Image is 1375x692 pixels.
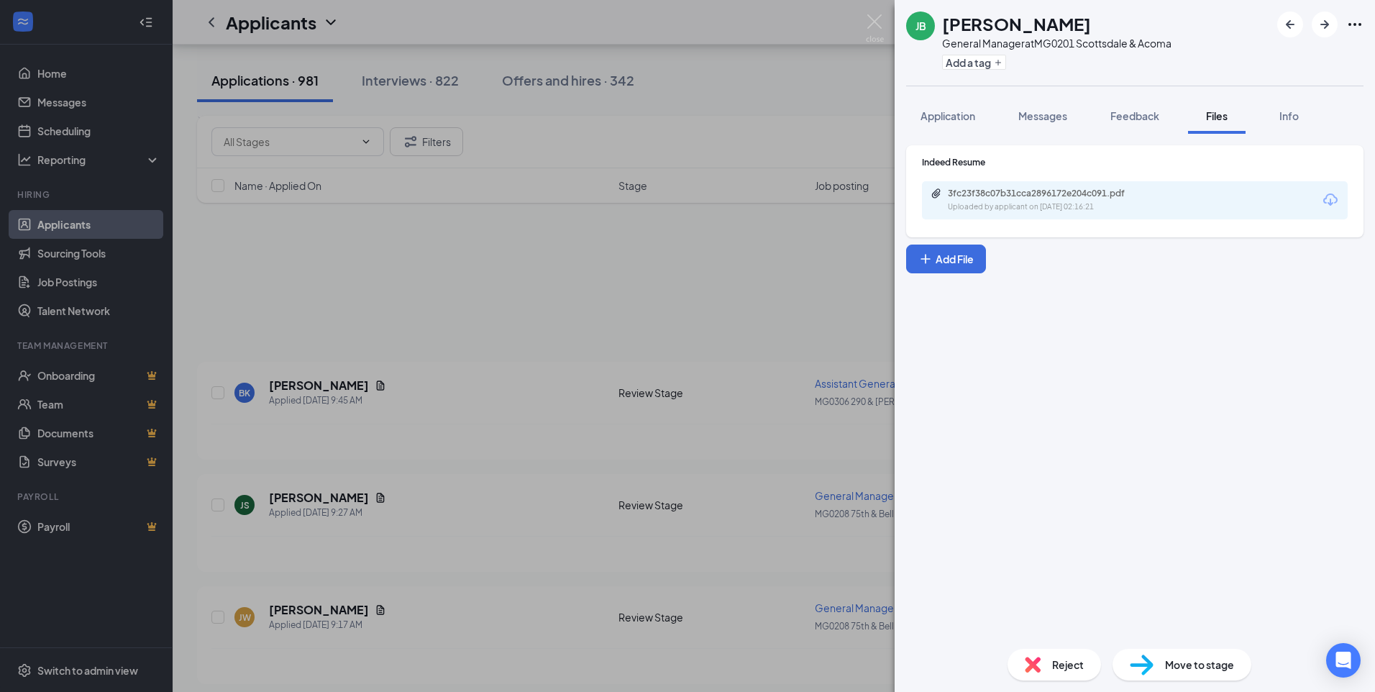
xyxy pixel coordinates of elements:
a: Paperclip3fc23f38c07b31cca2896172e204c091.pdfUploaded by applicant on [DATE] 02:16:21 [931,188,1164,213]
span: Messages [1018,109,1067,122]
div: 3fc23f38c07b31cca2896172e204c091.pdf [948,188,1149,199]
span: Reject [1052,657,1084,673]
span: Application [921,109,975,122]
div: General Manager at MG0201 Scottsdale & Acoma [942,36,1171,50]
button: ArrowLeftNew [1277,12,1303,37]
svg: Download [1322,191,1339,209]
button: ArrowRight [1312,12,1338,37]
span: Feedback [1110,109,1159,122]
svg: Ellipses [1346,16,1363,33]
span: Move to stage [1165,657,1234,673]
div: Uploaded by applicant on [DATE] 02:16:21 [948,201,1164,213]
svg: Paperclip [931,188,942,199]
svg: ArrowRight [1316,16,1333,33]
svg: Plus [918,252,933,266]
svg: ArrowLeftNew [1282,16,1299,33]
div: Open Intercom Messenger [1326,643,1361,678]
span: Info [1279,109,1299,122]
h1: [PERSON_NAME] [942,12,1091,36]
button: PlusAdd a tag [942,55,1006,70]
span: Files [1206,109,1228,122]
div: JB [915,19,926,33]
button: Add FilePlus [906,245,986,273]
svg: Plus [994,58,1002,67]
div: Indeed Resume [922,156,1348,168]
